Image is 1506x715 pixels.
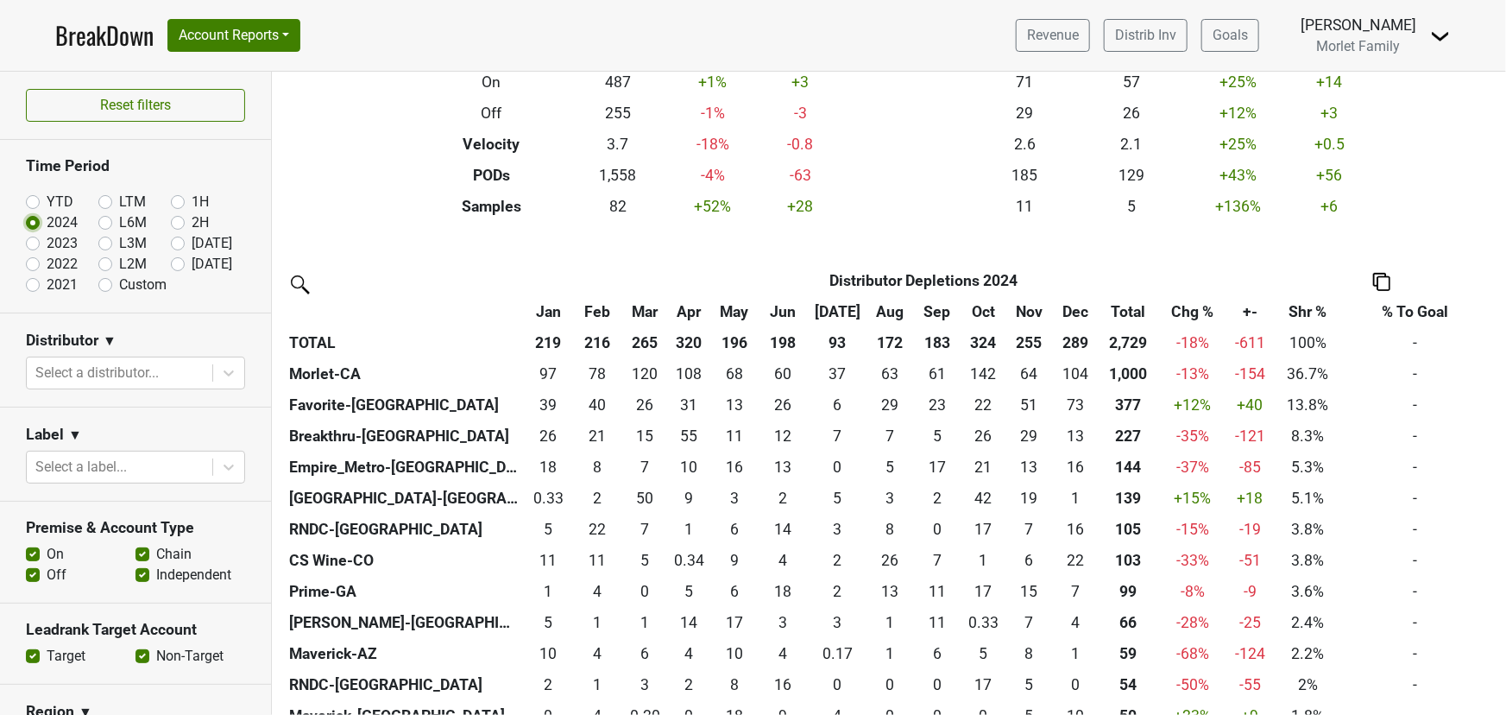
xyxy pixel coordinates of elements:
th: Mar: activate to sort column ascending [622,296,668,327]
td: 5.666 [808,389,867,421]
div: 2 [763,487,803,509]
div: +40 [1230,394,1270,416]
th: Samples [410,191,573,222]
label: 2024 [47,212,78,233]
td: 5.3% [1275,452,1341,483]
a: Distrib Inv [1104,19,1188,52]
td: - [1341,483,1489,514]
td: +12 % [1185,98,1292,129]
td: +25 % [1185,66,1292,98]
td: - [1341,327,1489,358]
div: 61 [917,363,957,385]
div: 14 [763,518,803,541]
td: - [1341,358,1489,389]
span: -18% [1176,334,1209,351]
td: -63 [763,160,839,191]
div: 104 [1058,363,1093,385]
button: Reset filters [26,89,245,122]
div: 26 [627,394,664,416]
div: 7 [627,518,664,541]
td: 38.835 [524,389,573,421]
td: 62.67 [867,358,913,389]
div: 64 [1009,363,1049,385]
label: YTD [47,192,73,212]
div: 3 [715,487,754,509]
div: 227 [1101,425,1156,447]
label: 2023 [47,233,78,254]
div: 13 [763,456,803,478]
div: 26 [528,425,569,447]
td: 15.916 [1054,514,1097,545]
td: 31.167 [668,389,710,421]
th: Distributor Depletions 2024 [573,265,1275,296]
label: 2H [192,212,209,233]
th: 226.501 [1097,421,1159,452]
td: +14 [1292,66,1368,98]
td: 17 [913,452,962,483]
div: 29 [872,394,909,416]
td: -1 % [663,98,763,129]
div: 23 [917,394,957,416]
td: +25 % [1185,129,1292,160]
div: 31 [671,394,706,416]
th: May: activate to sort column ascending [710,296,759,327]
div: 22 [966,394,1000,416]
th: 1000.329 [1097,358,1159,389]
label: LTM [119,192,146,212]
div: 19 [1009,487,1049,509]
td: 13 [710,389,759,421]
div: 60 [763,363,803,385]
td: 13.8% [1275,389,1341,421]
td: 8.3% [1275,421,1341,452]
td: - [1341,421,1489,452]
th: [GEOGRAPHIC_DATA]-[GEOGRAPHIC_DATA] [285,483,524,514]
th: 219 [524,327,573,358]
td: 50.999 [1005,389,1054,421]
th: Shr %: activate to sort column ascending [1275,296,1341,327]
td: 11 [710,421,759,452]
td: 6.5 [1005,514,1054,545]
label: 1H [192,192,209,212]
td: 0.333 [524,483,573,514]
td: 17.166 [962,514,1005,545]
span: -611 [1235,334,1265,351]
div: 7 [812,425,864,447]
td: 9.499 [668,483,710,514]
td: 26.16 [622,389,668,421]
th: Dec: activate to sort column ascending [1054,296,1097,327]
td: 82 [573,191,663,222]
td: +6 [1292,191,1368,222]
td: 1.834 [913,483,962,514]
div: [PERSON_NAME] [1301,14,1416,36]
div: 18 [528,456,569,478]
td: 1.083 [668,514,710,545]
td: 21 [962,452,1005,483]
th: 93 [808,327,867,358]
td: 4.667 [524,514,573,545]
td: +52 % [663,191,763,222]
label: Target [47,646,85,667]
div: 5 [872,456,909,478]
th: Sep: activate to sort column ascending [913,296,962,327]
th: 198 [759,327,808,358]
th: Oct: activate to sort column ascending [962,296,1005,327]
div: 5 [528,518,569,541]
div: 73 [1058,394,1093,416]
td: 2 [573,483,622,514]
div: 0.33 [528,487,569,509]
span: ▼ [68,425,82,446]
div: 39 [528,394,569,416]
div: 21 [577,425,618,447]
div: 0 [812,456,864,478]
td: 185 [972,160,1079,191]
td: 25.834 [524,421,573,452]
td: 68 [710,358,759,389]
div: 40 [577,394,618,416]
img: filter [285,269,312,297]
td: 14 [759,514,808,545]
label: 2021 [47,275,78,295]
td: +15 % [1160,483,1226,514]
td: 18 [524,452,573,483]
th: RNDC-[GEOGRAPHIC_DATA] [285,514,524,545]
td: -15 % [1160,514,1226,545]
